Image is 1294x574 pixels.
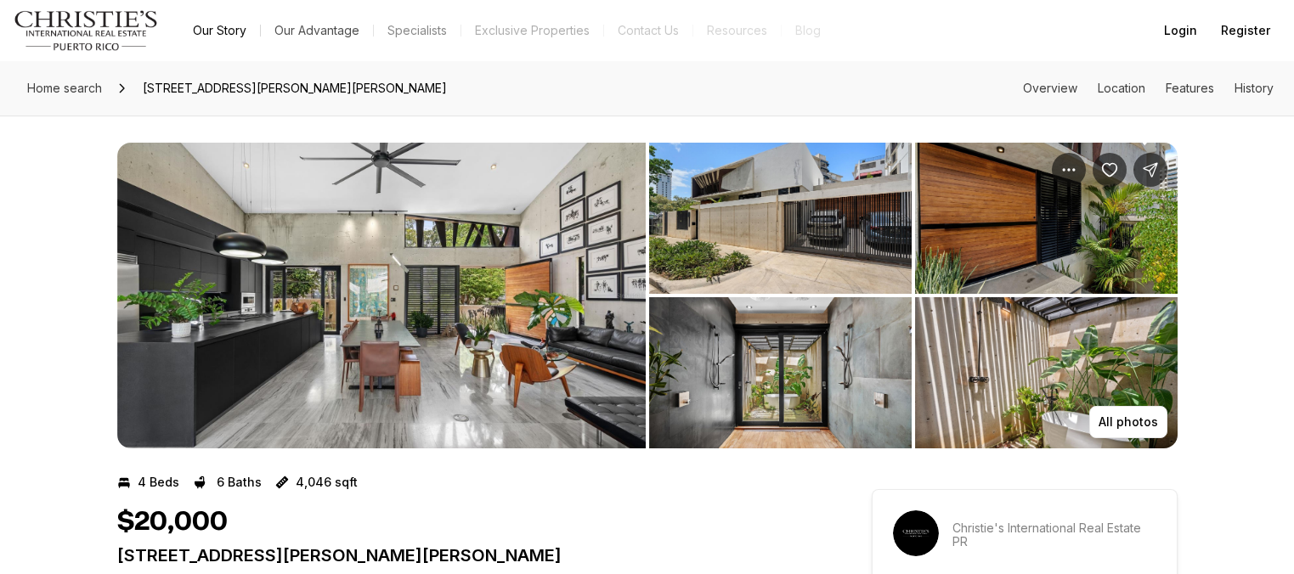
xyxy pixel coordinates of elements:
[915,143,1178,294] button: View image gallery
[1093,153,1127,187] button: Save Property: 1211 LUCHETTI
[117,143,1178,448] div: Listing Photos
[649,143,912,294] button: View image gallery
[27,81,102,95] span: Home search
[20,75,109,102] a: Home search
[193,469,262,496] button: 6 Baths
[1166,81,1214,95] a: Skip to: Features
[1099,415,1158,429] p: All photos
[1154,14,1207,48] button: Login
[1211,14,1280,48] button: Register
[1133,153,1167,187] button: Share Property: 1211 LUCHETTI
[138,476,179,489] p: 4 Beds
[1235,81,1274,95] a: Skip to: History
[915,297,1178,448] button: View image gallery
[117,506,228,538] h1: $20,000
[1221,24,1270,37] span: Register
[952,521,1156,549] p: Christie's International Real Estate PR
[1164,24,1197,37] span: Login
[782,19,834,42] a: Blog
[14,10,159,51] img: logo
[217,476,262,489] p: 6 Baths
[649,297,912,448] button: View image gallery
[1052,153,1086,187] button: Property options
[117,143,646,448] button: View image gallery
[1023,81,1077,95] a: Skip to: Overview
[296,476,358,489] p: 4,046 sqft
[1023,82,1274,95] nav: Page section menu
[1098,81,1145,95] a: Skip to: Location
[179,19,260,42] a: Our Story
[374,19,461,42] a: Specialists
[604,19,692,42] button: Contact Us
[117,545,811,566] p: [STREET_ADDRESS][PERSON_NAME][PERSON_NAME]
[117,143,646,448] li: 1 of 8
[649,143,1178,448] li: 2 of 8
[261,19,373,42] a: Our Advantage
[461,19,603,42] a: Exclusive Properties
[693,19,781,42] a: Resources
[1089,406,1167,438] button: All photos
[136,75,454,102] span: [STREET_ADDRESS][PERSON_NAME][PERSON_NAME]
